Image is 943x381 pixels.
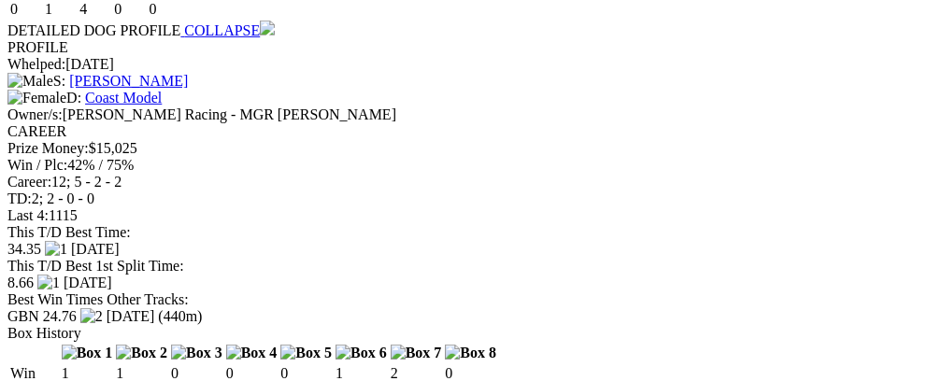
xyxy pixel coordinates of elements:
div: 2; 2 - 0 - 0 [7,190,936,207]
span: Best Win Times Other Tracks: [7,291,189,307]
img: Box 8 [445,345,496,361]
div: PROFILE [7,39,936,56]
div: [DATE] [7,56,936,73]
span: (440m) [158,308,202,324]
span: D: [7,90,81,106]
div: 42% / 75% [7,157,936,174]
img: Box 2 [116,345,167,361]
span: [DATE] [71,241,120,257]
span: [DATE] [64,275,112,290]
div: 12; 5 - 2 - 2 [7,174,936,190]
div: 1115 [7,207,936,224]
img: Box 1 [62,345,113,361]
span: Prize Money: [7,140,89,156]
img: 1 [37,275,60,291]
a: COLLAPSE [180,22,275,38]
span: S: [7,73,65,89]
div: [PERSON_NAME] Racing - MGR [PERSON_NAME] [7,106,936,123]
span: [DATE] [107,308,155,324]
img: Female [7,90,66,106]
span: Owner/s: [7,106,63,122]
span: This T/D Best 1st Split Time: [7,258,184,274]
div: Box History [7,325,936,342]
img: Box 6 [336,345,387,361]
span: This T/D Best Time: [7,224,131,240]
span: COLLAPSE [184,22,260,38]
img: Male [7,73,53,90]
span: TD: [7,190,32,206]
img: Box 4 [226,345,278,361]
span: Whelped: [7,56,65,72]
a: [PERSON_NAME] [69,73,188,89]
img: 1 [45,241,67,258]
img: 2 [80,308,103,325]
span: 8.66 [7,275,34,290]
span: Career: [7,174,51,190]
span: Last 4: [7,207,49,223]
img: Box 3 [171,345,222,361]
span: 34.35 [7,241,41,257]
img: Box 5 [280,345,332,361]
img: Box 7 [391,345,442,361]
div: CAREER [7,123,936,140]
a: Coast Model [85,90,162,106]
div: DETAILED DOG PROFILE [7,21,936,39]
span: Win / Plc: [7,157,67,173]
span: 24.76 [43,308,77,324]
span: GBN [7,308,39,324]
div: $15,025 [7,140,936,157]
img: chevron-down.svg [260,21,275,35]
